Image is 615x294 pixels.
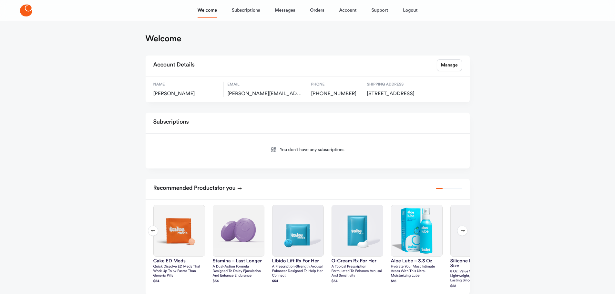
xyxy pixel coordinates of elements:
p: A dual-action formula designed to delay ejaculation and enhance endurance [213,265,264,278]
img: O-Cream Rx for Her [332,205,383,256]
span: [PERSON_NAME] [153,91,220,97]
a: silicone lube – value sizesilicone lube – value size8 oz. Value size ultra lightweight, extremely... [450,205,502,289]
p: Quick dissolve ED Meds that work up to 3x faster than generic pills [153,265,205,278]
span: Phone [311,82,359,87]
a: Orders [310,3,324,18]
h3: Libido Lift Rx For Her [272,259,324,263]
span: Name [153,82,220,87]
h2: Account Details [153,59,195,71]
a: Logout [403,3,417,18]
div: You don’t have any subscriptions [153,139,462,163]
img: Stamina – Last Longer [213,205,264,256]
strong: $ 22 [450,284,456,288]
h3: Stamina – Last Longer [213,259,264,263]
span: Email [228,82,303,87]
span: 2 Corlass Rd, Unit G, Hillsborough, US, 08844 [367,91,436,97]
h3: O-Cream Rx for Her [332,259,383,263]
a: Messages [275,3,295,18]
strong: $ 18 [391,279,396,283]
h2: Recommended Products [153,183,242,194]
a: Stamina – Last LongerStamina – Last LongerA dual-action formula designed to delay ejaculation and... [213,205,264,284]
a: O-Cream Rx for HerO-Cream Rx for HerA topical prescription formulated to enhance arousal and sens... [332,205,383,284]
a: Libido Lift Rx For HerLibido Lift Rx For HerA prescription-strength arousal enhancer designed to ... [272,205,324,284]
h1: Welcome [146,34,181,44]
span: for you [217,185,236,191]
strong: $ 54 [332,279,338,283]
a: Account [339,3,356,18]
p: A prescription-strength arousal enhancer designed to help her connect [272,265,324,278]
h3: Aloe Lube – 3.3 oz [391,259,443,263]
a: Subscriptions [232,3,260,18]
span: [PHONE_NUMBER] [311,91,359,97]
img: Libido Lift Rx For Her [272,205,323,256]
img: silicone lube – value size [451,205,502,256]
strong: $ 54 [272,279,278,283]
span: Shipping Address [367,82,436,87]
a: Support [371,3,388,18]
span: Ryan.romanowski@comcast.net [228,91,303,97]
p: A topical prescription formulated to enhance arousal and sensitivity [332,265,383,278]
strong: $ 54 [153,279,159,283]
a: Aloe Lube – 3.3 ozAloe Lube – 3.3 ozHydrate your most intimate areas with this ultra-moisturizing... [391,205,443,284]
p: 8 oz. Value size ultra lightweight, extremely long-lasting silicone formula [450,269,502,283]
a: Manage [437,59,462,71]
h3: Cake ED Meds [153,259,205,263]
a: Cake ED MedsCake ED MedsQuick dissolve ED Meds that work up to 3x faster than generic pills$54 [153,205,205,284]
img: Cake ED Meds [154,205,205,256]
strong: $ 54 [213,279,219,283]
h2: Subscriptions [153,117,189,128]
h3: silicone lube – value size [450,259,502,268]
a: Welcome [198,3,217,18]
p: Hydrate your most intimate areas with this ultra-moisturizing lube [391,265,443,278]
img: Aloe Lube – 3.3 oz [391,205,442,256]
